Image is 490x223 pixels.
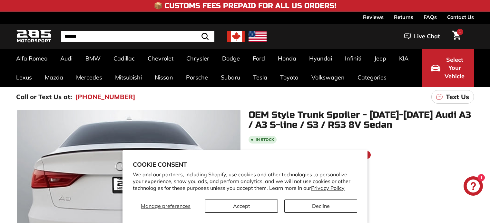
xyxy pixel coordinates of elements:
[338,49,368,68] a: Infiniti
[141,203,191,209] span: Manage preferences
[107,49,141,68] a: Cadillac
[249,110,474,130] h1: OEM Style Trunk Spoiler - [DATE]-[DATE] Audi A3 / A3 S-line / S3 / RS3 8V Sedan
[75,92,135,102] a: [PHONE_NUMBER]
[422,49,474,87] button: Select Your Vehicle
[180,68,214,87] a: Porsche
[274,68,305,87] a: Toyota
[109,68,148,87] a: Mitsubishi
[368,49,393,68] a: Jeep
[70,68,109,87] a: Mercedes
[214,68,247,87] a: Subaru
[180,49,216,68] a: Chrysler
[148,68,180,87] a: Nissan
[216,49,246,68] a: Dodge
[459,29,461,34] span: 1
[303,49,338,68] a: Hyundai
[256,138,274,142] b: In stock
[54,49,79,68] a: Audi
[414,32,440,41] span: Live Chat
[393,49,415,68] a: KIA
[246,49,271,68] a: Ford
[154,2,336,10] h4: 📦 Customs Fees Prepaid for All US Orders!
[38,68,70,87] a: Mazda
[462,176,485,197] inbox-online-store-chat: Shopify online store chat
[447,12,474,23] a: Contact Us
[16,92,72,102] p: Call or Text Us at:
[10,49,54,68] a: Alfa Romeo
[16,29,52,44] img: Logo_285_Motorsport_areodynamics_components
[10,68,38,87] a: Lexus
[205,200,278,213] button: Accept
[284,200,357,213] button: Decline
[271,49,303,68] a: Honda
[431,90,474,104] a: Text Us
[247,68,274,87] a: Tesla
[249,150,305,161] span: $152.00 USD
[133,171,357,191] p: We and our partners, including Shopify, use cookies and other technologies to personalize your ex...
[311,185,345,191] a: Privacy Policy
[444,56,465,80] span: Select Your Vehicle
[448,25,465,47] a: Cart
[424,12,437,23] a: FAQs
[133,200,199,213] button: Manage preferences
[394,12,413,23] a: Returns
[305,68,351,87] a: Volkswagen
[396,28,448,44] button: Live Chat
[446,92,469,102] p: Text Us
[79,49,107,68] a: BMW
[141,49,180,68] a: Chevrolet
[61,31,214,42] input: Search
[351,68,393,87] a: Categories
[133,161,357,168] h2: Cookie consent
[363,12,384,23] a: Reviews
